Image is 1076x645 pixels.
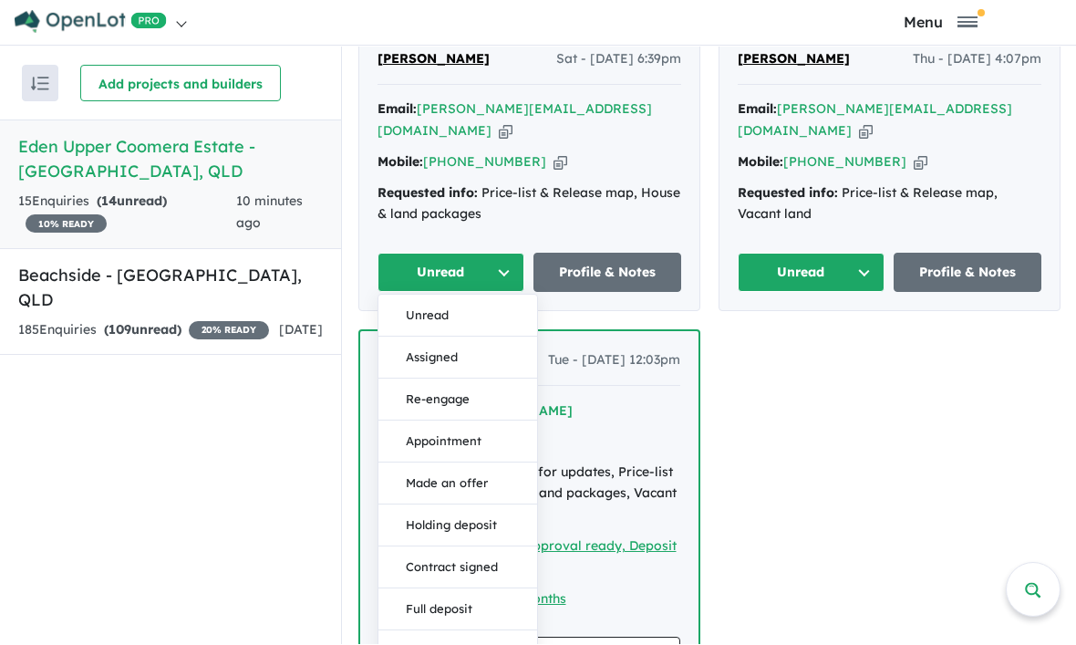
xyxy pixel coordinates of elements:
[378,589,537,631] button: Full deposit
[18,135,323,184] h5: Eden Upper Coomera Estate - [GEOGRAPHIC_DATA] , QLD
[378,463,537,505] button: Made an offer
[378,296,537,338] button: Unread
[554,153,567,172] button: Copy
[556,49,681,71] span: Sat - [DATE] 6:39pm
[109,322,131,338] span: 109
[738,254,885,293] button: Unread
[31,78,49,91] img: sort.svg
[378,183,681,227] div: Price-list & Release map, House & land packages
[378,101,652,140] a: [PERSON_NAME][EMAIL_ADDRESS][DOMAIN_NAME]
[378,51,490,68] span: [PERSON_NAME]
[104,322,181,338] strong: ( unread)
[533,254,681,293] a: Profile & Notes
[236,193,303,232] span: 10 minutes ago
[378,185,478,202] strong: Requested info:
[378,421,537,463] button: Appointment
[15,11,167,34] img: Openlot PRO Logo White
[80,66,281,102] button: Add projects and builders
[97,193,167,210] strong: ( unread)
[499,122,512,141] button: Copy
[738,51,850,68] span: [PERSON_NAME]
[378,547,537,589] button: Contract signed
[738,49,850,71] a: [PERSON_NAME]
[423,154,546,171] a: [PHONE_NUMBER]
[18,264,323,313] h5: Beachside - [GEOGRAPHIC_DATA] , QLD
[378,538,677,577] a: Pre-approval ready, Deposit ready
[378,101,417,118] strong: Email:
[548,350,680,372] span: Tue - [DATE] 12:03pm
[738,101,1012,140] a: [PERSON_NAME][EMAIL_ADDRESS][DOMAIN_NAME]
[738,183,1041,227] div: Price-list & Release map, Vacant land
[18,320,269,342] div: 185 Enquir ies
[101,193,117,210] span: 14
[913,49,1041,71] span: Thu - [DATE] 4:07pm
[378,154,423,171] strong: Mobile:
[859,122,873,141] button: Copy
[279,322,323,338] span: [DATE]
[378,49,490,71] a: [PERSON_NAME]
[783,154,906,171] a: [PHONE_NUMBER]
[810,14,1072,31] button: Toggle navigation
[738,101,777,118] strong: Email:
[738,154,783,171] strong: Mobile:
[738,185,838,202] strong: Requested info:
[26,215,107,234] span: 10 % READY
[378,254,525,293] button: Unread
[378,338,537,380] button: Assigned
[378,380,537,421] button: Re-engage
[18,192,236,235] div: 15 Enquir ies
[914,153,927,172] button: Copy
[189,322,269,340] span: 20 % READY
[894,254,1041,293] a: Profile & Notes
[378,505,537,547] button: Holding deposit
